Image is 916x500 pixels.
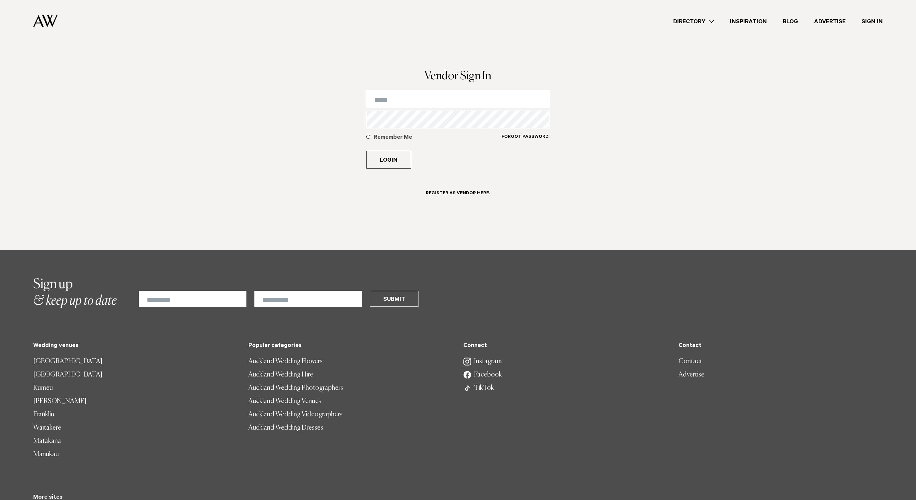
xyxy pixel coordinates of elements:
a: Instagram [463,355,668,368]
h6: Register as Vendor here. [426,191,490,197]
h2: & keep up to date [33,276,117,309]
h5: Wedding venues [33,343,238,350]
a: Kumeu [33,381,238,395]
a: Register as Vendor here. [418,185,498,206]
a: Franklin [33,408,238,421]
h6: Forgot Password [502,134,549,140]
a: [GEOGRAPHIC_DATA] [33,355,238,368]
a: Forgot Password [501,134,549,148]
a: Auckland Wedding Hire [248,368,453,381]
a: Advertise [679,368,883,381]
a: [GEOGRAPHIC_DATA] [33,368,238,381]
a: Facebook [463,368,668,381]
a: Auckland Wedding Venues [248,395,453,408]
a: Auckland Wedding Photographers [248,381,453,395]
h1: Vendor Sign In [366,71,550,82]
button: Login [366,151,411,169]
button: Submit [370,291,418,307]
a: Sign In [854,17,891,26]
a: TikTok [463,381,668,395]
a: Advertise [806,17,854,26]
span: Sign up [33,278,73,291]
a: Auckland Wedding Videographers [248,408,453,421]
a: Inspiration [722,17,775,26]
a: Blog [775,17,806,26]
h5: Contact [679,343,883,350]
a: Waitakere [33,421,238,435]
h5: Remember Me [374,134,501,142]
a: Contact [679,355,883,368]
h5: Connect [463,343,668,350]
a: Directory [665,17,722,26]
a: Auckland Wedding Dresses [248,421,453,435]
a: Matakana [33,435,238,448]
h5: Popular categories [248,343,453,350]
img: Auckland Weddings Logo [33,15,57,27]
a: Auckland Wedding Flowers [248,355,453,368]
a: [PERSON_NAME] [33,395,238,408]
a: Manukau [33,448,238,461]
